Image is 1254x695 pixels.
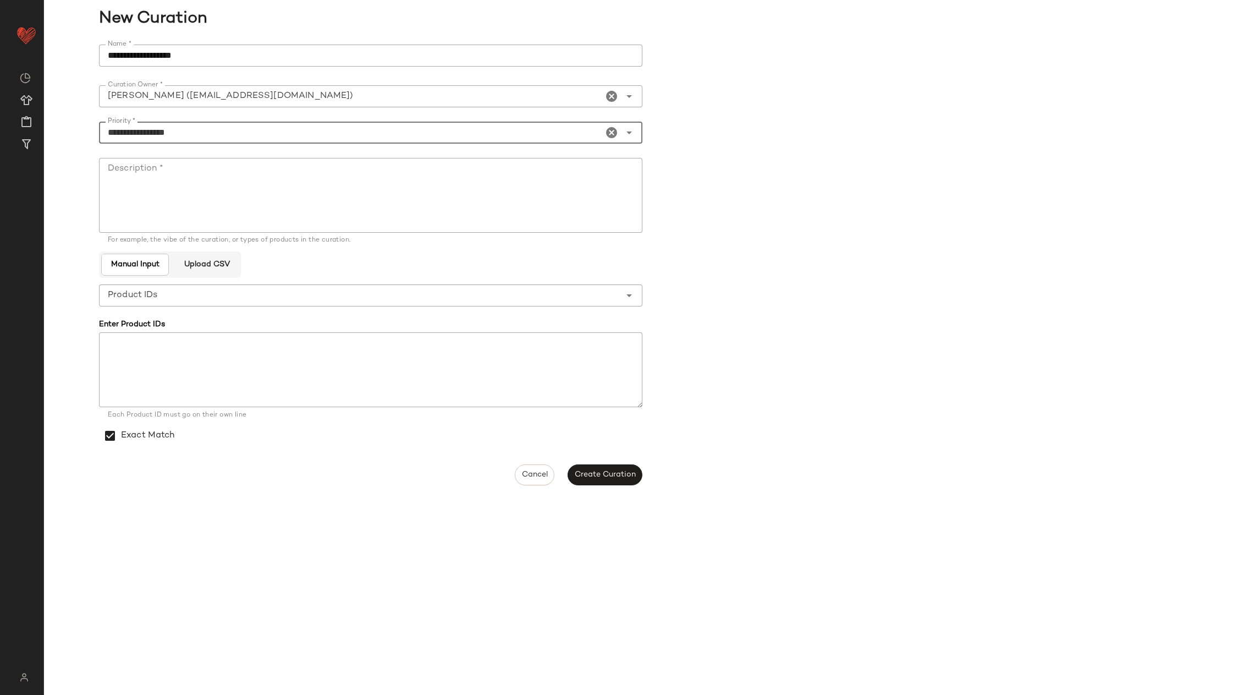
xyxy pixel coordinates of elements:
i: Clear Curation Owner * [605,90,618,103]
button: Upload CSV [174,254,238,276]
i: Open [623,126,636,139]
img: svg%3e [20,73,31,84]
i: Clear Priority * [605,126,618,139]
span: Manual Input [111,260,159,269]
div: For example, the vibe of the curation, or types of products in the curation. [108,237,634,244]
button: Create Curation [568,464,642,485]
span: Cancel [521,470,548,479]
div: Enter Product IDs [99,319,642,330]
button: Manual Input [101,254,169,276]
label: Exact Match [121,420,175,451]
div: Each Product ID must go on their own line [108,411,634,420]
span: Create Curation [574,470,636,479]
span: New Curation [44,7,1247,31]
img: svg%3e [13,673,35,682]
span: Upload CSV [183,260,229,269]
button: Cancel [515,464,554,485]
i: Open [623,90,636,103]
img: heart_red.DM2ytmEG.svg [15,24,37,46]
span: Product IDs [108,289,158,302]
